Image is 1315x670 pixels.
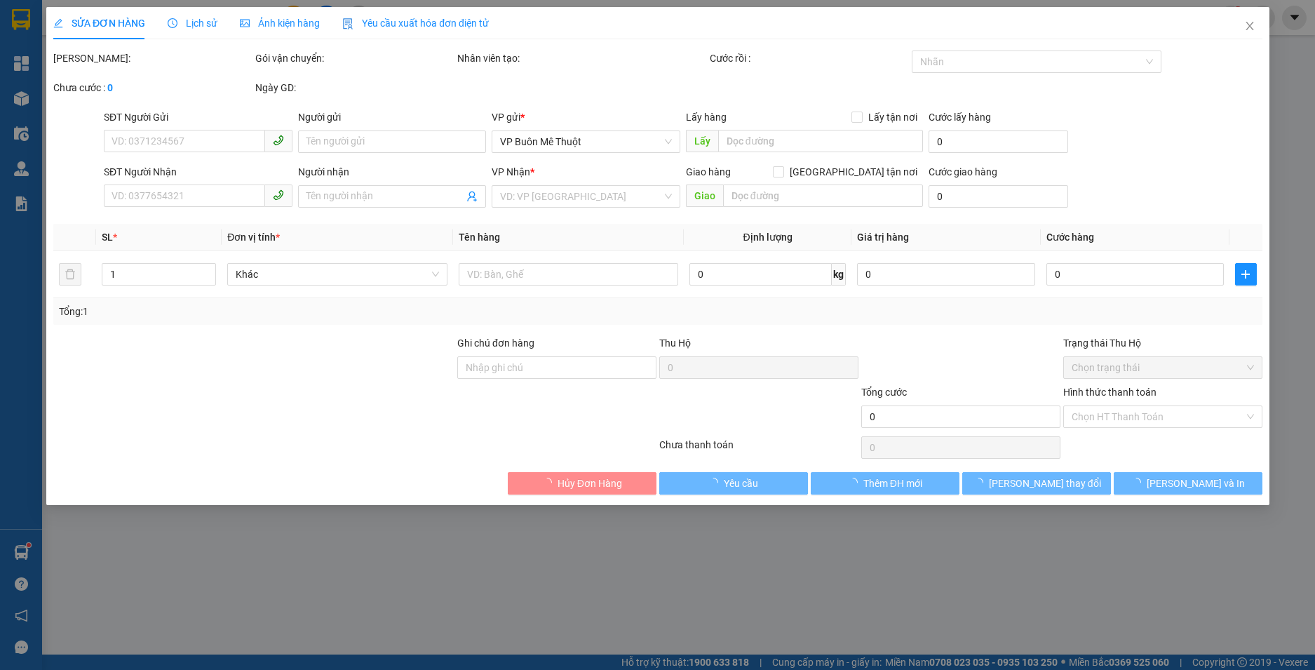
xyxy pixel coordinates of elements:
div: SĐT Người Gửi [104,109,292,125]
label: Cước giao hàng [928,166,997,177]
span: loading [541,478,557,488]
span: Giá trị hàng [857,232,909,243]
input: VD: Bàn, Ghế [458,263,677,286]
div: SĐT Người Nhận [104,164,292,180]
button: Thêm ĐH mới [810,472,959,495]
span: Lấy [685,130,717,152]
span: [GEOGRAPHIC_DATA] tận nơi [783,164,922,180]
span: [PERSON_NAME] và In [1146,476,1244,491]
span: Tổng cước [861,387,906,398]
span: user-add [466,191,478,202]
div: Người gửi [297,109,486,125]
button: Yêu cầu [659,472,808,495]
span: Thêm ĐH mới [863,476,922,491]
span: [PERSON_NAME] thay đổi [988,476,1100,491]
span: clock-circle [168,18,177,28]
span: Hủy Đơn Hàng [557,476,621,491]
div: Chưa cước : [53,80,252,95]
div: Nhân viên tạo: [457,51,707,66]
button: delete [59,263,81,286]
span: Giao [685,185,722,207]
div: [PERSON_NAME] [120,46,234,62]
div: Người nhận [297,164,486,180]
span: loading [847,478,863,488]
span: Giao hàng [685,166,730,177]
div: Bx Miền Đông [120,12,234,46]
span: SL [101,232,112,243]
span: Cước hàng [1046,232,1093,243]
span: close [1243,20,1255,32]
span: Tên hàng [458,232,499,243]
span: loading [973,478,988,488]
div: Tổng: 1 [59,304,508,319]
span: Ảnh kiện hàng [240,18,320,29]
span: picture [240,18,250,28]
button: [PERSON_NAME] và In [1113,472,1262,495]
div: Chưa thanh toán [658,437,860,462]
label: Hình thức thanh toán [1063,387,1156,398]
label: Cước lấy hàng [928,112,990,123]
span: Nhận: [120,13,153,28]
span: Lấy tận nơi [862,109,922,125]
span: kg [832,263,846,286]
span: Yêu cầu [724,476,758,491]
div: Gói vận chuyển: [255,51,454,66]
span: SỬA ĐƠN HÀNG [53,18,145,29]
label: Ghi chú đơn hàng [457,337,534,349]
span: edit [53,18,63,28]
div: VP Buôn Mê Thuột [12,12,110,46]
span: phone [272,135,283,146]
button: plus [1235,263,1257,286]
button: [PERSON_NAME] thay đổi [962,472,1110,495]
span: loading [708,478,724,488]
div: Nha Khoa Valis [12,46,110,79]
button: Close [1229,7,1269,46]
button: Hủy Đơn Hàng [508,472,656,495]
input: Ghi chú đơn hàng [457,356,656,379]
span: Yêu cầu xuất hóa đơn điện tử [342,18,489,29]
span: Thu Hộ [659,337,690,349]
span: Định lượng [743,232,792,243]
img: icon [342,18,353,29]
div: 0814044444 [120,62,234,82]
span: Gửi: [12,13,34,28]
input: Cước lấy hàng [928,130,1067,153]
span: VP Buôn Mê Thuột [500,131,672,152]
div: VP gửi [492,109,680,125]
input: Cước giao hàng [928,185,1067,208]
div: Ngày GD: [255,80,454,95]
span: phone [272,189,283,201]
span: Lấy hàng [685,112,726,123]
span: loading [1131,478,1146,488]
div: [PERSON_NAME]: [53,51,252,66]
span: Lịch sử [168,18,217,29]
b: 0 [107,82,113,93]
span: VP Nhận [492,166,530,177]
div: Cước rồi : [709,51,908,66]
span: plus [1236,269,1256,280]
div: 0843218218 [12,79,110,99]
div: Trạng thái Thu Hộ [1063,335,1262,351]
span: Đơn vị tính [227,232,280,243]
input: Dọc đường [717,130,922,152]
span: Chọn trạng thái [1071,357,1253,378]
span: Khác [236,264,438,285]
input: Dọc đường [722,185,922,207]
